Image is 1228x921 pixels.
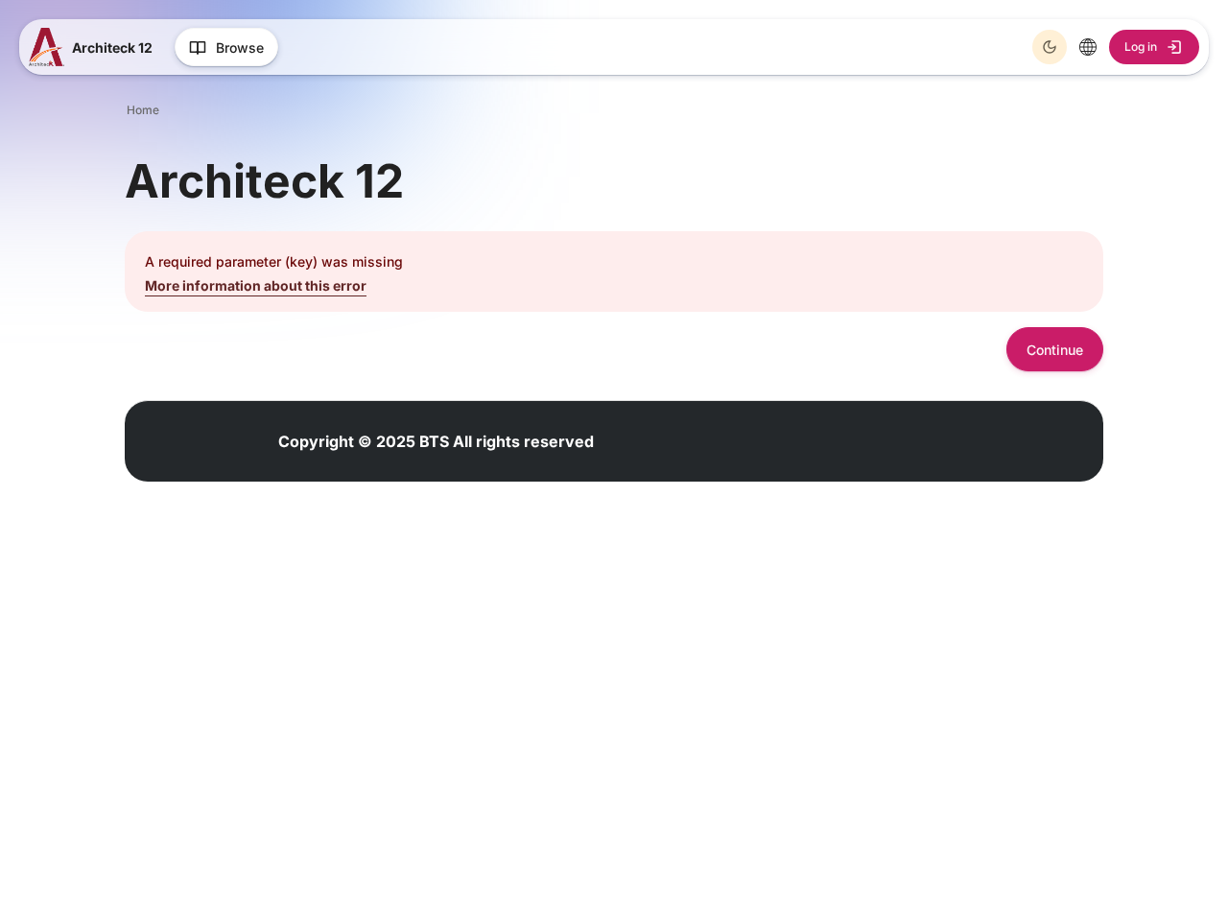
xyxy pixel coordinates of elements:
div: Dark Mode [1035,33,1064,61]
p: A required parameter (key) was missing [145,251,1083,272]
strong: Copyright © 2025 BTS All rights reserved [278,432,594,451]
span: Log in [1124,30,1157,64]
button: Browse [175,28,278,66]
h1: Architeck 12 [125,152,404,211]
a: More information about this error [145,277,366,294]
a: Home [127,102,159,119]
button: Continue [1006,327,1103,370]
span: Architeck 12 [72,37,153,58]
nav: Navigation bar [125,98,1103,123]
section: Content [125,152,1103,371]
button: Languages [1071,30,1105,64]
a: Log in [1109,30,1199,64]
a: A12 A12 Architeck 12 [29,28,160,66]
img: A12 [29,28,64,66]
button: Light Mode Dark Mode [1032,30,1067,64]
span: Browse [216,37,264,58]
